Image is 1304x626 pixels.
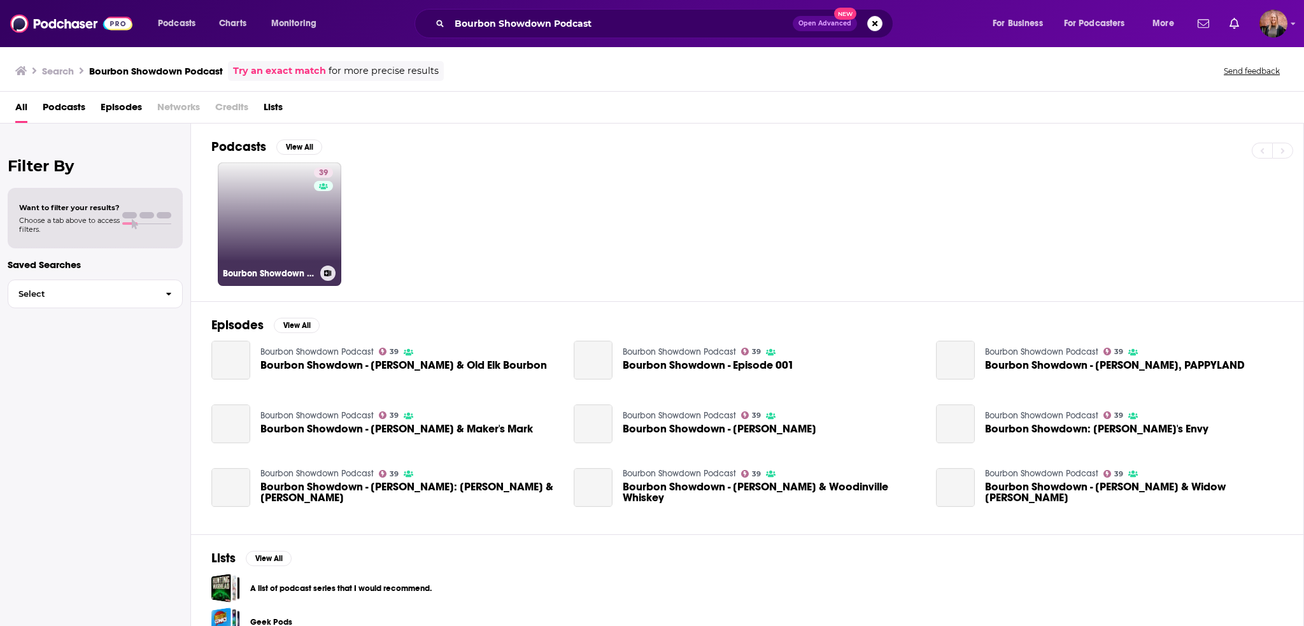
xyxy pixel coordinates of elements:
a: ListsView All [211,550,292,566]
a: Episodes [101,97,142,123]
h3: Bourbon Showdown Podcast [89,65,223,77]
a: Bourbon Showdown - Episode 001 [574,341,613,380]
span: Choose a tab above to access filters. [19,216,120,234]
input: Search podcasts, credits, & more... [450,13,793,34]
span: Lists [264,97,283,123]
a: 39 [741,411,762,419]
span: Bourbon Showdown: [PERSON_NAME]'s Envy [985,423,1208,434]
span: 39 [752,471,761,477]
span: 39 [1114,349,1123,355]
span: 39 [390,471,399,477]
span: 39 [752,413,761,418]
a: Show notifications dropdown [1193,13,1214,34]
button: Send feedback [1220,66,1284,76]
a: A list of podcast series that I would recommend. [211,574,240,602]
span: Logged in as kara_new [1259,10,1287,38]
span: Charts [219,15,246,32]
div: Search podcasts, credits, & more... [427,9,905,38]
button: View All [276,139,322,155]
a: 39 [1103,348,1124,355]
img: Podchaser - Follow, Share and Rate Podcasts [10,11,132,36]
span: 39 [319,167,328,180]
a: Bourbon Showdown - Lisa Wicker & Widow Jane [936,468,975,507]
a: A list of podcast series that I would recommend. [250,581,432,595]
span: Select [8,290,155,298]
a: Bourbon Showdown Podcast [260,468,374,479]
button: open menu [1056,13,1144,34]
span: Bourbon Showdown - [PERSON_NAME] & Woodinville Whiskey [623,481,921,503]
span: More [1152,15,1174,32]
a: 39 [1103,411,1124,419]
a: Bourbon Showdown Podcast [623,468,736,479]
h2: Filter By [8,157,183,175]
a: 39 [314,167,333,178]
a: Podcasts [43,97,85,123]
a: Show notifications dropdown [1224,13,1244,34]
a: Bourbon Showdown - Greg Metze & Old Elk Bourbon [260,360,547,371]
span: Bourbon Showdown - [PERSON_NAME], PAPPYLAND [985,360,1245,371]
a: Bourbon Showdown Podcast [623,410,736,421]
img: User Profile [1259,10,1287,38]
span: Bourbon Showdown - [PERSON_NAME] & Maker's Mark [260,423,533,434]
span: 39 [390,349,399,355]
span: for more precise results [329,64,439,78]
a: 39Bourbon Showdown Podcast [218,162,341,286]
button: View All [274,318,320,333]
a: Bourbon Showdown - Erik Wolfe: Stoll & Wolfe [260,481,558,503]
a: Bourbon Showdown - Wright Thompson, PAPPYLAND [936,341,975,380]
a: 39 [379,470,399,478]
a: Bourbon Showdown - Rob Samuels & Maker's Mark [211,404,250,443]
span: Bourbon Showdown - [PERSON_NAME]: [PERSON_NAME] & [PERSON_NAME] [260,481,558,503]
button: open menu [984,13,1059,34]
a: 39 [379,411,399,419]
span: All [15,97,27,123]
a: Bourbon Showdown: Angel's Envy [985,423,1208,434]
button: View All [246,551,292,566]
button: Show profile menu [1259,10,1287,38]
button: Open AdvancedNew [793,16,857,31]
a: Bourbon Showdown - Episode 001 [623,360,794,371]
a: Bourbon Showdown - Ariel Jahn & Woodinville Whiskey [574,468,613,507]
span: Bourbon Showdown - [PERSON_NAME] & Old Elk Bourbon [260,360,547,371]
a: Bourbon Showdown Podcast [985,410,1098,421]
h2: Podcasts [211,139,266,155]
a: Bourbon Showdown Podcast [985,468,1098,479]
button: open menu [149,13,212,34]
a: Bourbon Showdown - Lisa Wicker & Widow Jane [985,481,1283,503]
span: Bourbon Showdown - [PERSON_NAME] [623,423,816,434]
h3: Bourbon Showdown Podcast [223,268,315,279]
p: Saved Searches [8,259,183,271]
span: Podcasts [158,15,195,32]
a: 39 [379,348,399,355]
button: Select [8,280,183,308]
a: Bourbon Showdown - Greg Metze & Old Elk Bourbon [211,341,250,380]
a: Bourbon Showdown - Marianne Eaves [623,423,816,434]
h2: Episodes [211,317,264,333]
a: Try an exact match [233,64,326,78]
button: open menu [262,13,333,34]
a: Bourbon Showdown - Ariel Jahn & Woodinville Whiskey [623,481,921,503]
span: 39 [390,413,399,418]
a: 39 [1103,470,1124,478]
span: 39 [1114,413,1123,418]
a: Bourbon Showdown - Marianne Eaves [574,404,613,443]
span: Bourbon Showdown - [PERSON_NAME] & Widow [PERSON_NAME] [985,481,1283,503]
a: Bourbon Showdown - Erik Wolfe: Stoll & Wolfe [211,468,250,507]
a: 39 [741,470,762,478]
a: Bourbon Showdown Podcast [260,346,374,357]
a: Bourbon Showdown: Angel's Envy [936,404,975,443]
span: Want to filter your results? [19,203,120,212]
span: For Podcasters [1064,15,1125,32]
span: Credits [215,97,248,123]
span: Networks [157,97,200,123]
a: 39 [741,348,762,355]
h3: Search [42,65,74,77]
span: 39 [752,349,761,355]
button: open menu [1144,13,1190,34]
a: Bourbon Showdown Podcast [260,410,374,421]
span: Open Advanced [798,20,851,27]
